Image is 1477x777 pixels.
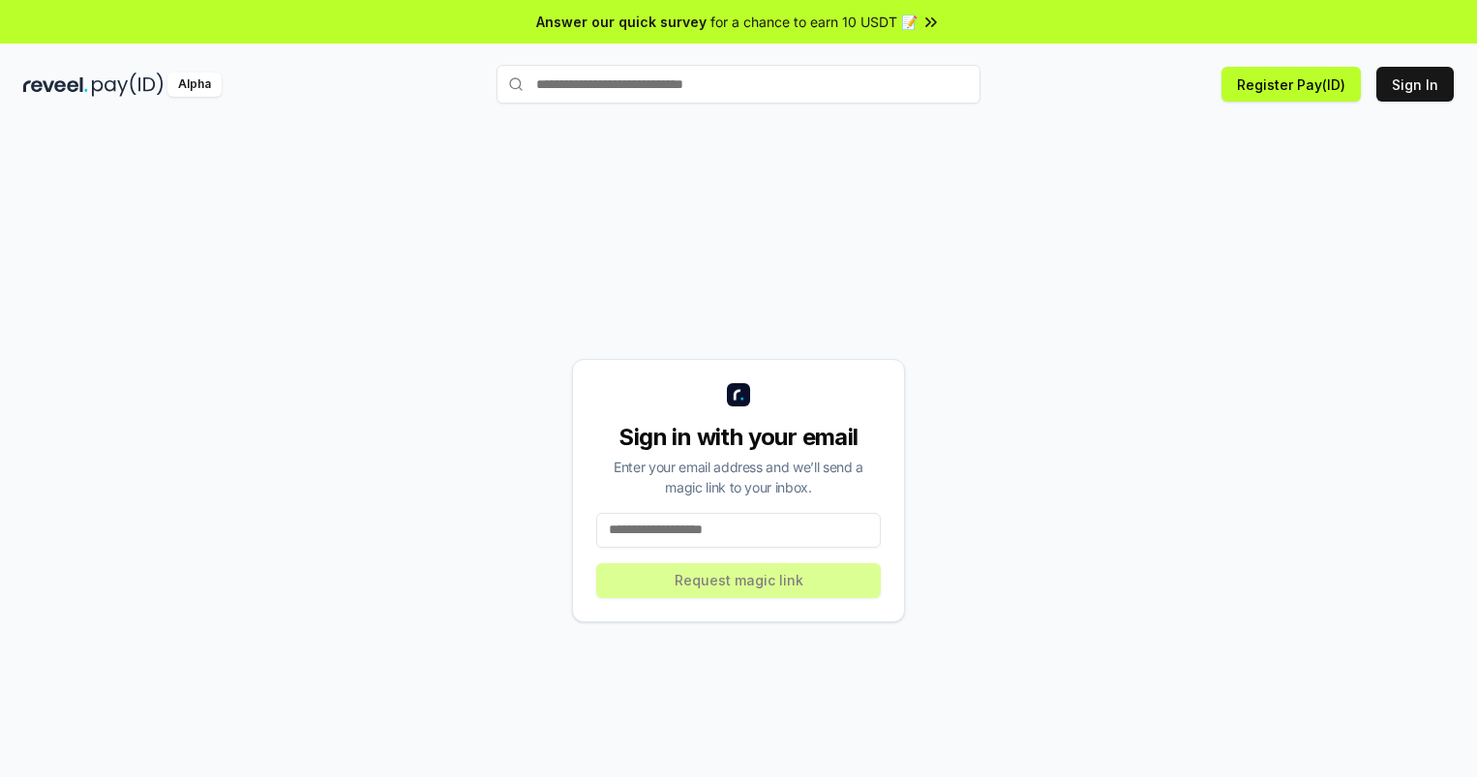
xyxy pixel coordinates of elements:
span: for a chance to earn 10 USDT 📝 [710,12,918,32]
span: Answer our quick survey [536,12,707,32]
div: Alpha [167,73,222,97]
img: pay_id [92,73,164,97]
button: Register Pay(ID) [1221,67,1361,102]
div: Sign in with your email [596,422,881,453]
div: Enter your email address and we’ll send a magic link to your inbox. [596,457,881,497]
img: reveel_dark [23,73,88,97]
img: logo_small [727,383,750,406]
button: Sign In [1376,67,1454,102]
